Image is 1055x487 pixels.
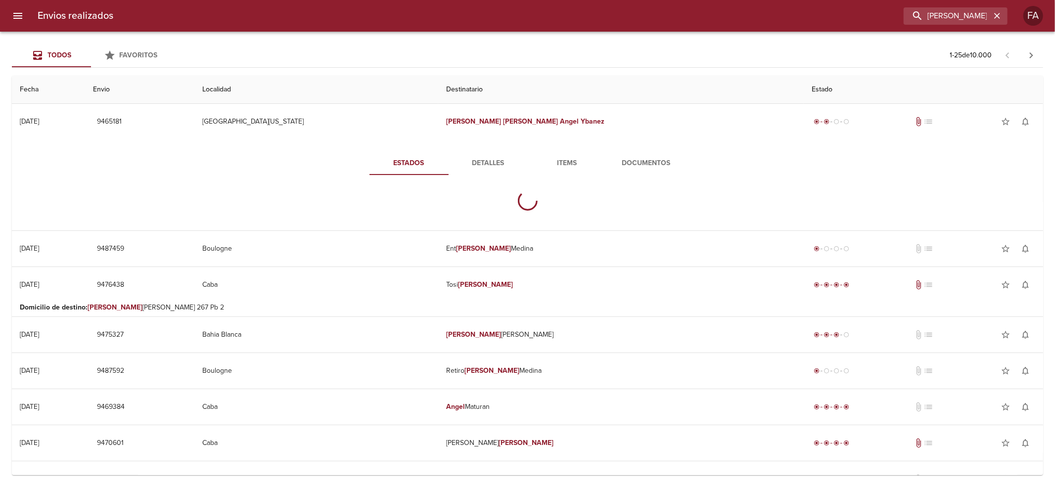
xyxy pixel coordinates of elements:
[812,438,851,448] div: Entregado
[996,433,1015,453] button: Agregar a favoritos
[923,366,933,376] span: No tiene pedido asociado
[20,303,88,311] b: Domicilio de destino :
[996,112,1015,132] button: Agregar a favoritos
[20,330,39,339] div: [DATE]
[814,119,820,125] span: radio_button_checked
[1020,117,1030,127] span: notifications_none
[1020,244,1030,254] span: notifications_none
[812,402,851,412] div: Entregado
[914,366,923,376] span: No tiene documentos adjuntos
[12,76,85,104] th: Fecha
[194,76,438,104] th: Localidad
[843,440,849,446] span: radio_button_checked
[814,440,820,446] span: radio_button_checked
[93,434,128,452] button: 9470601
[438,353,804,389] td: Retiro Medina
[914,438,923,448] span: Tiene documentos adjuntos
[194,104,438,139] td: [GEOGRAPHIC_DATA][US_STATE]
[1020,474,1030,484] span: notifications_none
[1015,397,1035,417] button: Activar notificaciones
[812,280,851,290] div: Entregado
[93,240,128,258] button: 9487459
[93,362,128,380] button: 9487592
[560,117,579,126] em: Angel
[20,475,39,483] div: [DATE]
[814,404,820,410] span: radio_button_checked
[814,332,820,338] span: radio_button_checked
[923,438,933,448] span: No tiene pedido asociado
[85,76,194,104] th: Envio
[1020,438,1030,448] span: notifications_none
[914,474,923,484] span: No tiene documentos adjuntos
[996,275,1015,295] button: Agregar a favoritos
[194,267,438,303] td: Caba
[843,368,849,374] span: radio_button_unchecked
[812,330,851,340] div: En viaje
[1023,6,1043,26] div: Abrir información de usuario
[97,473,124,486] span: 9490512
[581,117,604,126] em: Ybanez
[97,243,124,255] span: 9487459
[914,244,923,254] span: No tiene documentos adjuntos
[38,8,113,24] h6: Envios realizados
[814,282,820,288] span: radio_button_checked
[438,231,804,266] td: Ent Medina
[843,246,849,252] span: radio_button_unchecked
[194,353,438,389] td: Boulogne
[93,398,129,416] button: 9469384
[1001,366,1010,376] span: star_border
[97,279,124,291] span: 9476438
[843,119,849,125] span: radio_button_unchecked
[1015,433,1035,453] button: Activar notificaciones
[446,117,501,126] em: [PERSON_NAME]
[1001,117,1010,127] span: star_border
[456,244,511,253] em: [PERSON_NAME]
[1001,244,1010,254] span: star_border
[833,332,839,338] span: radio_button_checked
[812,117,851,127] div: Despachado
[843,282,849,288] span: radio_button_checked
[1015,112,1035,132] button: Activar notificaciones
[914,117,923,127] span: Tiene documentos adjuntos
[824,368,829,374] span: radio_button_unchecked
[1001,402,1010,412] span: star_border
[93,113,126,131] button: 9465181
[1015,275,1035,295] button: Activar notificaciones
[812,474,851,484] div: Generado
[97,401,125,413] span: 9469384
[824,440,829,446] span: radio_button_checked
[438,425,804,461] td: [PERSON_NAME]
[824,119,829,125] span: radio_button_checked
[93,326,128,344] button: 9475327
[455,157,522,170] span: Detalles
[1015,361,1035,381] button: Activar notificaciones
[923,117,933,127] span: No tiene pedido asociado
[20,280,39,289] div: [DATE]
[375,157,443,170] span: Estados
[446,402,465,411] em: Angel
[503,117,558,126] em: [PERSON_NAME]
[20,117,39,126] div: [DATE]
[923,402,933,412] span: No tiene pedido asociado
[1001,330,1010,340] span: star_border
[194,425,438,461] td: Caba
[996,325,1015,345] button: Agregar a favoritos
[97,365,124,377] span: 9487592
[1015,239,1035,259] button: Activar notificaciones
[120,51,158,59] span: Favoritos
[812,244,851,254] div: Generado
[996,50,1019,60] span: Pagina anterior
[194,389,438,425] td: Caba
[1001,474,1010,484] span: star_border
[194,231,438,266] td: Boulogne
[843,332,849,338] span: radio_button_unchecked
[824,404,829,410] span: radio_button_checked
[194,317,438,353] td: Bahia Blanca
[438,389,804,425] td: Maturan
[833,368,839,374] span: radio_button_unchecked
[93,276,128,294] button: 9476438
[824,246,829,252] span: radio_button_unchecked
[97,437,124,449] span: 9470601
[914,330,923,340] span: No tiene documentos adjuntos
[88,303,142,311] em: [PERSON_NAME]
